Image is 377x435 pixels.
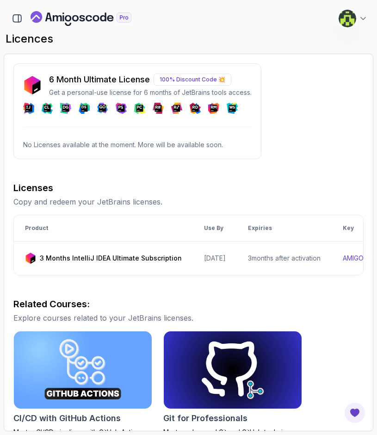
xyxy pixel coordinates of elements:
[193,215,237,242] th: Use By
[6,31,371,46] h2: licences
[13,196,364,207] p: Copy and redeem your JetBrains licenses.
[23,140,252,149] p: No Licenses available at the moment. More will be available soon.
[154,74,231,86] p: 100% Discount Code 💥
[40,254,182,263] p: 3 Months IntelliJ IDEA Ultimate Subscription
[339,10,356,27] img: user profile image
[164,331,302,409] img: Git for Professionals card
[193,242,237,275] td: [DATE]
[13,412,121,425] h2: CI/CD with GitHub Actions
[49,73,150,86] p: 6 Month Ultimate License
[23,76,42,94] img: jetbrains icon
[13,312,364,323] p: Explore courses related to your JetBrains licenses.
[49,88,252,97] p: Get a personal-use license for 6 months of JetBrains tools access.
[338,9,368,28] button: user profile image
[338,398,368,426] iframe: chat widget
[13,181,364,194] h3: Licenses
[31,11,153,26] a: Landing page
[13,298,364,311] h3: Related Courses:
[201,231,368,393] iframe: chat widget
[237,215,332,242] th: Expiries
[163,412,247,425] h2: Git for Professionals
[25,253,36,264] img: jetbrains icon
[14,331,152,409] img: CI/CD with GitHub Actions card
[14,215,193,242] th: Product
